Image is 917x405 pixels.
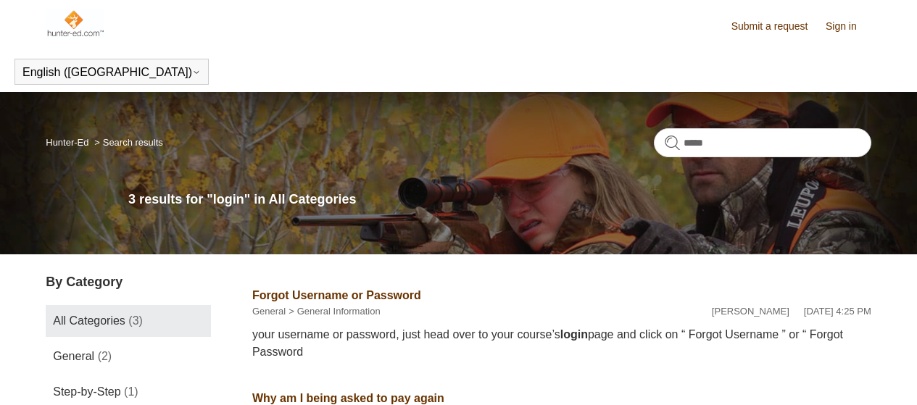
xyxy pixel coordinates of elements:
button: English ([GEOGRAPHIC_DATA]) [22,66,201,79]
a: General [252,306,286,317]
li: Search results [91,137,163,148]
li: General [252,304,286,319]
span: All Categories [53,314,125,327]
li: Hunter-Ed [46,137,91,148]
li: [PERSON_NAME] [712,304,789,319]
a: Submit a request [731,19,823,34]
span: (3) [128,314,143,327]
input: Search [654,128,871,157]
em: login [560,328,588,341]
li: General Information [286,304,381,319]
span: (1) [124,385,138,398]
h1: 3 results for "login" in All Categories [128,190,871,209]
a: General (2) [46,341,211,372]
a: Hunter-Ed [46,137,88,148]
a: Forgot Username or Password [252,289,421,301]
span: Step-by-Step [53,385,120,398]
time: 05/20/2025, 16:25 [804,306,871,317]
a: Sign in [826,19,871,34]
span: (2) [98,350,112,362]
div: your username or password, just head over to your course’s page and click on “ Forgot Username ” ... [252,326,871,361]
a: Why am I being asked to pay again [252,392,444,404]
h3: By Category [46,272,211,292]
a: General Information [297,306,381,317]
span: General [53,350,94,362]
a: All Categories (3) [46,305,211,337]
img: Hunter-Ed Help Center home page [46,9,104,38]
